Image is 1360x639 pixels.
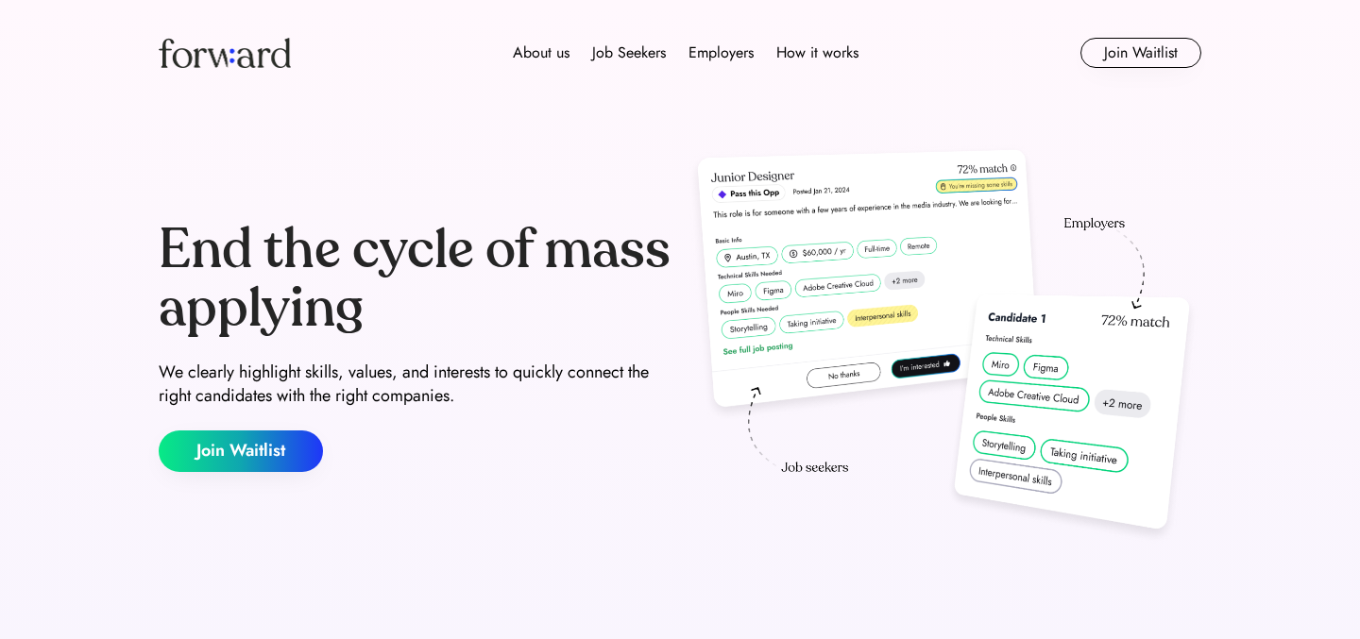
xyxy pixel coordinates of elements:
div: End the cycle of mass applying [159,221,672,337]
div: About us [513,42,569,64]
button: Join Waitlist [159,430,323,472]
img: hero-image.png [688,143,1201,549]
div: Employers [688,42,754,64]
button: Join Waitlist [1080,38,1201,68]
div: We clearly highlight skills, values, and interests to quickly connect the right candidates with t... [159,361,672,408]
div: Job Seekers [592,42,666,64]
img: Forward logo [159,38,291,68]
div: How it works [776,42,858,64]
